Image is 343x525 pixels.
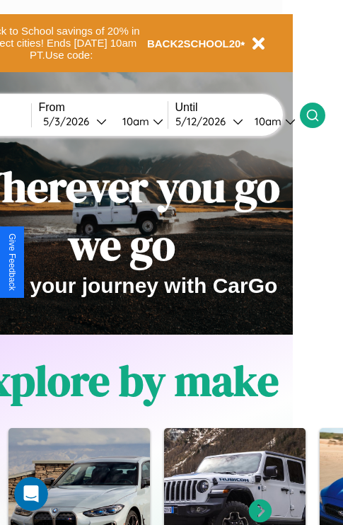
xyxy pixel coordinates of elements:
button: 10am [243,114,300,129]
div: 5 / 12 / 2026 [175,115,233,128]
b: BACK2SCHOOL20 [147,37,241,50]
iframe: Intercom live chat [14,477,48,511]
label: Until [175,101,300,114]
div: 10am [115,115,153,128]
div: 10am [248,115,285,128]
div: 5 / 3 / 2026 [43,115,96,128]
button: 10am [111,114,168,129]
label: From [39,101,168,114]
button: 5/3/2026 [39,114,111,129]
div: Give Feedback [7,233,17,291]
